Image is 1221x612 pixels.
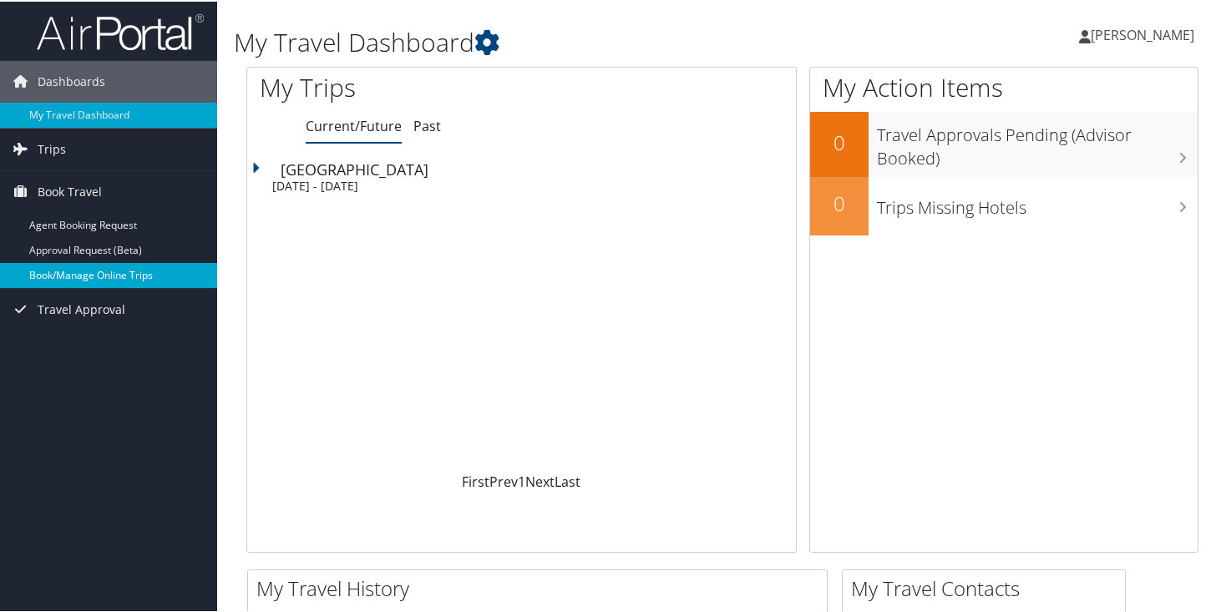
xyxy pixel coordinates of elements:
[306,115,402,134] a: Current/Future
[877,186,1198,218] h3: Trips Missing Hotels
[38,59,105,101] span: Dashboards
[851,573,1125,601] h2: My Travel Contacts
[462,471,489,489] a: First
[810,188,869,216] h2: 0
[810,175,1198,234] a: 0Trips Missing Hotels
[877,114,1198,169] h3: Travel Approvals Pending (Advisor Booked)
[38,287,125,329] span: Travel Approval
[256,573,827,601] h2: My Travel History
[37,11,204,50] img: airportal-logo.png
[1091,24,1194,43] span: [PERSON_NAME]
[525,471,555,489] a: Next
[518,471,525,489] a: 1
[38,127,66,169] span: Trips
[272,177,788,192] div: [DATE] - [DATE]
[1079,8,1211,58] a: [PERSON_NAME]
[555,471,580,489] a: Last
[234,23,885,58] h1: My Travel Dashboard
[489,471,518,489] a: Prev
[413,115,441,134] a: Past
[810,110,1198,174] a: 0Travel Approvals Pending (Advisor Booked)
[281,160,796,175] div: [GEOGRAPHIC_DATA]
[810,127,869,155] h2: 0
[38,169,102,211] span: Book Travel
[810,68,1198,104] h1: My Action Items
[260,68,555,104] h1: My Trips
